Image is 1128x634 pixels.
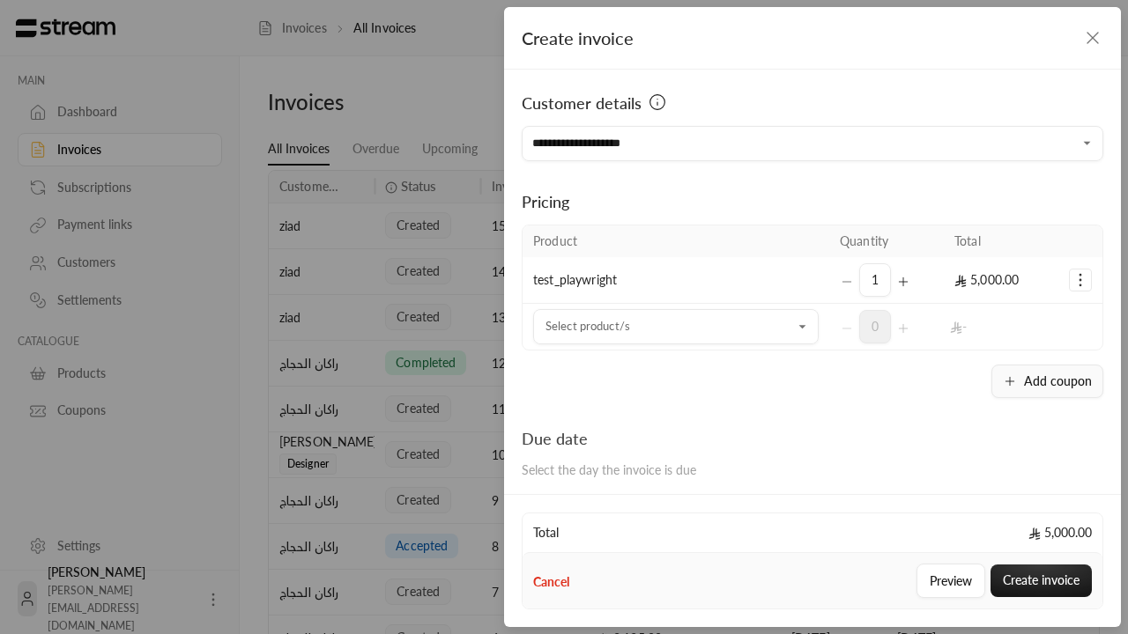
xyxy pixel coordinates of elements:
[792,316,813,337] button: Open
[533,573,569,591] button: Cancel
[533,272,617,287] span: test_playwright
[859,310,891,343] span: 0
[522,91,642,115] span: Customer details
[533,524,559,542] span: Total
[1077,133,1098,154] button: Open
[522,462,696,477] span: Select the day the invoice is due
[859,263,891,297] span: 1
[1028,524,1092,542] span: 5,000.00
[522,189,1103,214] div: Pricing
[522,27,634,48] span: Create invoice
[944,304,1058,350] td: -
[522,426,696,451] div: Due date
[523,225,829,257] th: Product
[954,272,1019,287] span: 5,000.00
[916,564,985,598] button: Preview
[522,225,1103,350] table: Selected Products
[944,225,1058,257] th: Total
[829,225,944,257] th: Quantity
[991,365,1103,398] button: Add coupon
[991,564,1092,597] button: Create invoice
